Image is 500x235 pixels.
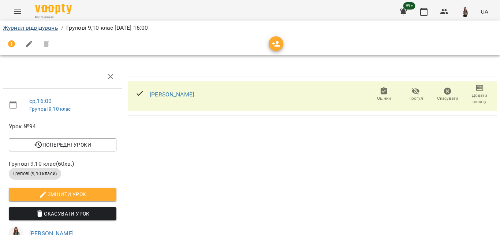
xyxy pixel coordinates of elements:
span: Урок №94 [9,122,116,131]
button: Змінити урок [9,188,116,201]
a: ср , 16:00 [29,98,52,104]
img: Voopty Logo [35,4,72,14]
button: Прогул [400,84,432,105]
button: UA [478,5,491,18]
button: Menu [9,3,26,21]
nav: breadcrumb [3,23,497,32]
span: 99+ [403,2,415,10]
span: Змінити урок [15,190,111,199]
button: Скасувати [432,84,464,105]
span: Скасувати Урок [15,209,111,218]
button: Попередні уроки [9,138,116,151]
span: Групові 9,10 клас ( 60 хв. ) [9,159,116,168]
span: Скасувати [437,95,458,102]
span: Прогул [408,95,423,102]
a: [PERSON_NAME] [150,91,194,98]
a: Групові 9,10 клас [29,106,71,112]
span: Оцінки [377,95,391,102]
span: For Business [35,15,72,20]
span: UA [481,8,488,15]
span: Попередні уроки [15,140,111,149]
a: Журнал відвідувань [3,24,58,31]
p: Групові 9,10 клас [DATE] 16:00 [66,23,148,32]
span: Групові (9,10 класи) [9,170,61,177]
span: Додати сплату [468,92,491,105]
li: / [61,23,63,32]
button: Скасувати Урок [9,207,116,220]
img: 6aba04e32ee3c657c737aeeda4e83600.jpg [460,7,470,17]
button: Оцінки [368,84,400,105]
button: Додати сплату [464,84,496,105]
